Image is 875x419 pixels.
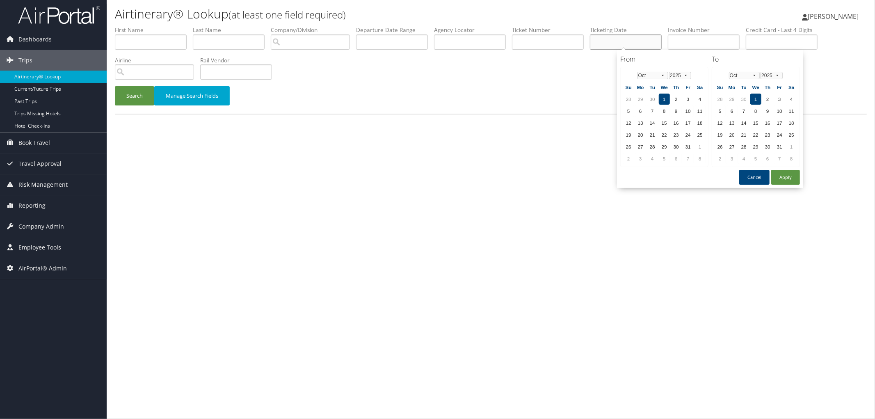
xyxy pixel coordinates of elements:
h4: To [712,55,800,64]
label: Airline [115,56,200,64]
td: 13 [727,117,738,128]
td: 20 [727,129,738,140]
td: 28 [715,94,726,105]
td: 24 [774,129,785,140]
td: 8 [695,153,706,164]
span: AirPortal® Admin [18,258,67,279]
td: 1 [659,94,670,105]
td: 3 [635,153,646,164]
td: 1 [750,94,761,105]
td: 24 [683,129,694,140]
td: 26 [715,141,726,152]
td: 13 [635,117,646,128]
td: 6 [762,153,773,164]
label: Credit Card - Last 4 Digits [746,26,824,34]
td: 3 [683,94,694,105]
th: Mo [635,82,646,93]
button: Cancel [739,170,770,185]
td: 22 [750,129,761,140]
td: 14 [738,117,749,128]
td: 19 [715,129,726,140]
td: 2 [762,94,773,105]
td: 4 [647,153,658,164]
td: 7 [738,105,749,117]
td: 6 [635,105,646,117]
th: Fr [683,82,694,93]
td: 27 [635,141,646,152]
label: Departure Date Range [356,26,434,34]
span: Trips [18,50,32,71]
td: 29 [635,94,646,105]
td: 29 [727,94,738,105]
td: 19 [623,129,634,140]
span: Dashboards [18,29,52,50]
a: [PERSON_NAME] [802,4,867,29]
td: 14 [647,117,658,128]
span: Reporting [18,195,46,216]
th: Mo [727,82,738,93]
span: Book Travel [18,133,50,153]
th: Sa [695,82,706,93]
label: Agency Locator [434,26,512,34]
td: 31 [774,141,785,152]
td: 5 [623,105,634,117]
td: 29 [659,141,670,152]
td: 8 [786,153,797,164]
td: 3 [774,94,785,105]
td: 7 [774,153,785,164]
button: Manage Search Fields [154,86,230,105]
td: 23 [762,129,773,140]
th: Su [623,82,634,93]
td: 1 [695,141,706,152]
h1: Airtinerary® Lookup [115,5,616,23]
td: 22 [659,129,670,140]
td: 8 [750,105,761,117]
td: 12 [715,117,726,128]
td: 18 [695,117,706,128]
label: Last Name [193,26,271,34]
td: 21 [738,129,749,140]
button: Search [115,86,154,105]
td: 18 [786,117,797,128]
td: 5 [750,153,761,164]
td: 15 [750,117,761,128]
td: 5 [659,153,670,164]
td: 4 [738,153,749,164]
td: 25 [695,129,706,140]
button: Apply [771,170,800,185]
span: Employee Tools [18,237,61,258]
td: 2 [623,153,634,164]
td: 28 [738,141,749,152]
td: 27 [727,141,738,152]
th: We [659,82,670,93]
th: Tu [738,82,749,93]
label: Rail Vendor [200,56,278,64]
td: 4 [786,94,797,105]
th: Sa [786,82,797,93]
label: Ticket Number [512,26,590,34]
td: 28 [623,94,634,105]
td: 8 [659,105,670,117]
td: 6 [727,105,738,117]
th: We [750,82,761,93]
td: 26 [623,141,634,152]
td: 3 [727,153,738,164]
td: 28 [647,141,658,152]
td: 30 [671,141,682,152]
th: Fr [774,82,785,93]
td: 10 [774,105,785,117]
td: 17 [774,117,785,128]
td: 17 [683,117,694,128]
td: 25 [786,129,797,140]
td: 11 [786,105,797,117]
td: 6 [671,153,682,164]
td: 9 [671,105,682,117]
label: Ticketing Date [590,26,668,34]
td: 2 [671,94,682,105]
th: Tu [647,82,658,93]
td: 30 [738,94,749,105]
td: 7 [647,105,658,117]
h4: From [620,55,708,64]
th: Th [762,82,773,93]
img: airportal-logo.png [18,5,100,25]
